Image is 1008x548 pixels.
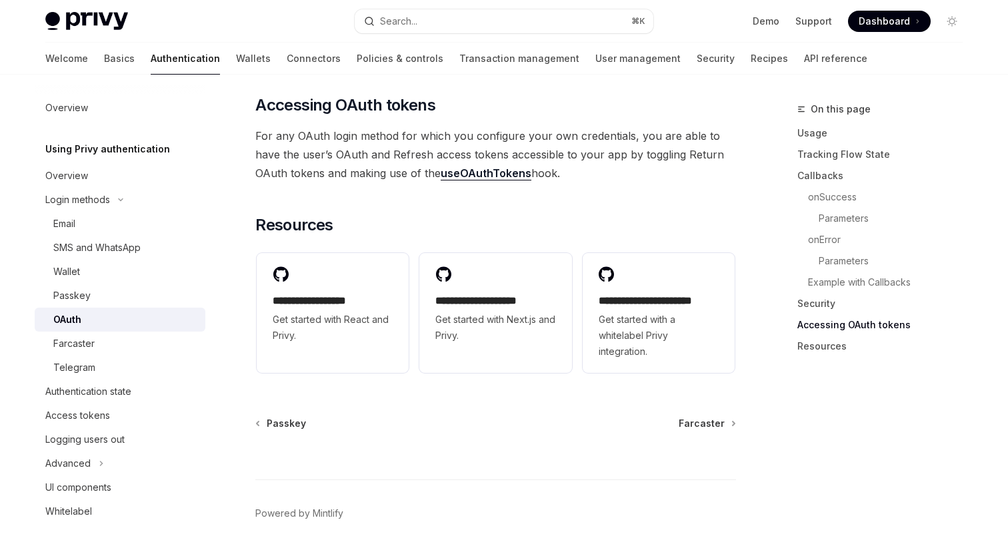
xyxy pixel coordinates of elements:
a: Authentication [151,43,220,75]
div: Telegram [53,360,95,376]
div: Login methods [45,192,110,208]
a: Resources [797,336,973,357]
span: Accessing OAuth tokens [255,95,435,116]
a: Security [697,43,735,75]
a: Access tokens [35,404,205,427]
a: User management [595,43,681,75]
a: Authentication state [35,380,205,404]
span: Get started with a whitelabel Privy integration. [599,312,719,360]
div: Search... [380,13,417,29]
a: Passkey [257,417,306,430]
div: Authentication state [45,384,131,400]
a: Security [797,293,973,314]
a: OAuth [35,308,205,332]
a: Callbacks [797,165,973,186]
div: Passkey [53,288,91,304]
a: Farcaster [679,417,735,430]
button: Toggle dark mode [941,11,963,32]
a: Passkey [35,284,205,308]
div: Overview [45,100,88,116]
div: UI components [45,479,111,495]
a: Connectors [287,43,341,75]
a: Parameters [819,250,973,272]
div: Email [53,216,75,232]
a: Powered by Mintlify [255,507,343,520]
a: Policies & controls [357,43,443,75]
span: Farcaster [679,417,725,430]
div: Logging users out [45,431,125,447]
a: Email [35,212,205,236]
a: Accessing OAuth tokens [797,314,973,336]
a: Logging users out [35,427,205,451]
span: Get started with Next.js and Privy. [435,312,555,344]
a: Usage [797,123,973,144]
div: Advanced [45,455,91,471]
a: Wallets [236,43,271,75]
div: Overview [45,168,88,184]
a: onSuccess [808,186,973,208]
a: Welcome [45,43,88,75]
a: Tracking Flow State [797,144,973,165]
span: Resources [255,214,333,236]
a: Telegram [35,356,205,380]
span: On this page [811,101,871,117]
a: Wallet [35,260,205,284]
span: ⌘ K [631,16,645,27]
a: Example with Callbacks [808,272,973,293]
a: Transaction management [459,43,579,75]
div: Whitelabel [45,503,92,519]
a: UI components [35,475,205,499]
h5: Using Privy authentication [45,141,170,157]
span: Dashboard [859,15,910,28]
span: For any OAuth login method for which you configure your own credentials, you are able to have the... [255,127,736,182]
a: Dashboard [848,11,931,32]
a: Overview [35,96,205,120]
div: Wallet [53,264,80,280]
div: Access tokens [45,408,110,423]
div: OAuth [53,312,81,328]
a: onError [808,229,973,250]
a: Support [795,15,832,28]
a: Overview [35,164,205,188]
button: Search...⌘K [355,9,653,33]
a: API reference [804,43,867,75]
a: Recipes [751,43,788,75]
a: Whitelabel [35,499,205,523]
span: Get started with React and Privy. [273,312,393,344]
div: SMS and WhatsApp [53,240,141,256]
a: SMS and WhatsApp [35,236,205,260]
a: Demo [753,15,779,28]
div: Farcaster [53,336,95,352]
a: Basics [104,43,135,75]
a: useOAuthTokens [441,166,531,180]
img: light logo [45,12,128,31]
span: Passkey [267,417,306,430]
a: Farcaster [35,332,205,356]
a: Parameters [819,208,973,229]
